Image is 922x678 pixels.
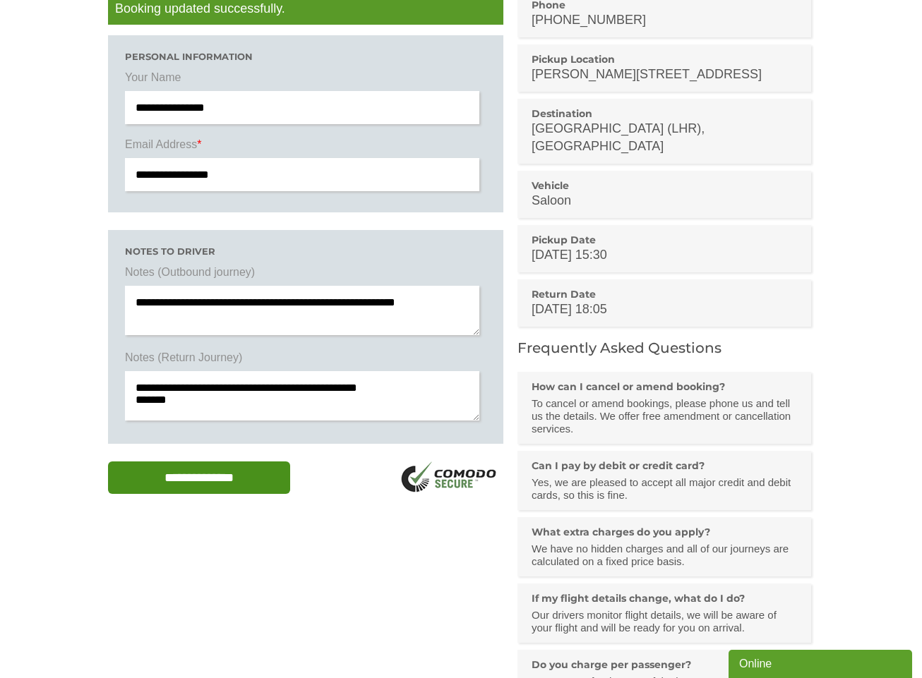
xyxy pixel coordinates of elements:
p: [PHONE_NUMBER] [532,11,797,29]
h3: If my flight details change, what do I do? [532,592,797,605]
label: Your Name [125,70,486,91]
label: Notes (Return Journey) [125,350,486,371]
h3: Personal Information [125,52,486,61]
h3: Destination [532,107,797,120]
h3: Can I pay by debit or credit card? [532,459,797,472]
h3: Notes to driver [125,247,486,256]
h3: Do you charge per passenger? [532,658,797,671]
p: [DATE] 15:30 [532,246,797,264]
h3: Pickup Date [532,234,797,246]
label: Notes (Outbound journey) [125,265,486,286]
p: Our drivers monitor flight details, we will be aware of your flight and will be ready for you on ... [532,609,797,634]
p: [GEOGRAPHIC_DATA] (LHR), [GEOGRAPHIC_DATA] [532,120,797,155]
img: SSL Logo [396,461,503,496]
p: Yes, we are pleased to accept all major credit and debit cards, so this is fine. [532,476,797,502]
h3: What extra charges do you apply? [532,526,797,538]
p: Saloon [532,192,797,210]
p: [DATE] 18:05 [532,301,797,318]
iframe: chat widget [729,647,915,678]
h3: Return Date [532,288,797,301]
label: Email Address [125,137,486,158]
h3: Vehicle [532,179,797,192]
h3: Pickup Location [532,53,797,66]
h3: How can I cancel or amend booking? [532,380,797,393]
p: We have no hidden charges and all of our journeys are calculated on a fixed price basis. [532,543,797,568]
p: To cancel or amend bookings, please phone us and tell us the details. We offer free amendment or ... [532,397,797,435]
p: [PERSON_NAME][STREET_ADDRESS] [532,66,797,83]
h2: Frequently Asked Questions [517,341,814,355]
